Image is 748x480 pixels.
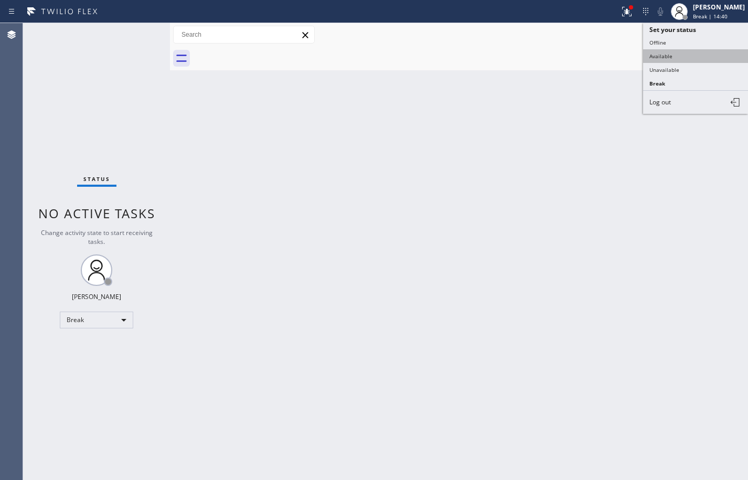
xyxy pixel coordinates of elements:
[174,26,314,43] input: Search
[693,13,728,20] span: Break | 14:40
[693,3,745,12] div: [PERSON_NAME]
[83,175,110,183] span: Status
[72,292,121,301] div: [PERSON_NAME]
[38,205,155,222] span: No active tasks
[653,4,668,19] button: Mute
[41,228,153,246] span: Change activity state to start receiving tasks.
[60,312,133,328] div: Break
